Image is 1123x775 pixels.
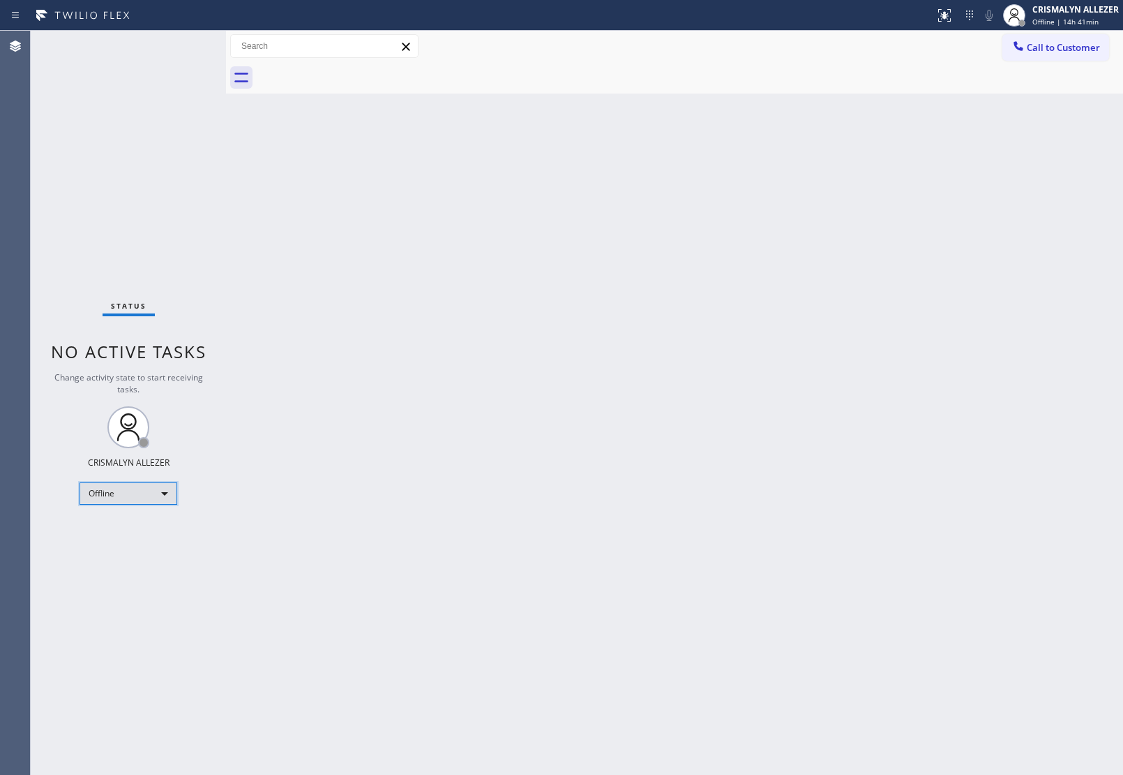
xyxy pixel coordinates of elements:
span: Offline | 14h 41min [1032,17,1099,27]
span: Call to Customer [1027,41,1100,54]
div: CRISMALYN ALLEZER [1032,3,1119,15]
span: Change activity state to start receiving tasks. [54,371,203,395]
span: No active tasks [51,340,206,363]
span: Status [111,301,146,311]
button: Call to Customer [1002,34,1109,61]
div: Offline [80,482,177,505]
button: Mute [979,6,999,25]
input: Search [231,35,418,57]
div: CRISMALYN ALLEZER [88,457,169,468]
